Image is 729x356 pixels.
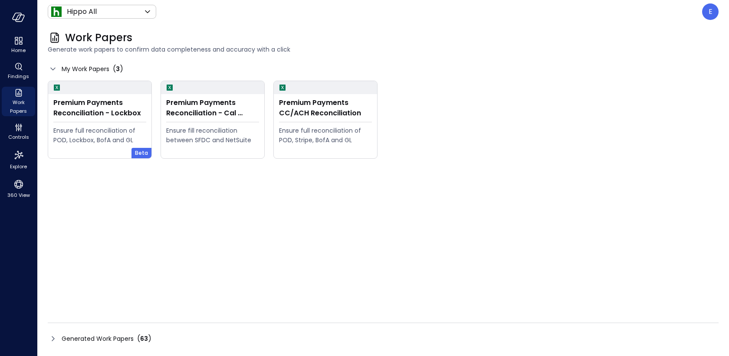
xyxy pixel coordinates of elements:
span: Home [11,46,26,55]
span: Beta [135,149,148,157]
span: Explore [10,162,27,171]
div: Findings [2,61,35,82]
p: E [709,7,713,17]
div: Controls [2,121,35,142]
div: Ensure fill reconciliation between SFDC and NetSuite [166,126,259,145]
div: Premium Payments Reconciliation - Cal Atlantic [166,98,259,118]
span: 3 [116,65,120,73]
div: Explore [2,147,35,172]
span: Work Papers [5,98,32,115]
div: Premium Payments Reconciliation - Lockbox [53,98,146,118]
span: 63 [140,334,148,343]
div: Eleanor Yehudai [702,3,719,20]
span: Generate work papers to confirm data completeness and accuracy with a click [48,45,719,54]
p: Hippo All [67,7,97,17]
div: Premium Payments CC/ACH Reconciliation [279,98,372,118]
img: Icon [51,7,62,17]
div: ( ) [113,64,123,74]
div: Home [2,35,35,56]
div: Work Papers [2,87,35,116]
span: Generated Work Papers [62,334,134,343]
div: Ensure full reconciliation of POD, Stripe, BofA and GL [279,126,372,145]
span: 360 View [7,191,30,199]
div: 360 View [2,177,35,200]
span: Controls [8,133,29,141]
span: Findings [8,72,29,81]
span: My Work Papers [62,64,109,74]
div: ( ) [137,333,151,344]
span: Work Papers [65,31,132,45]
div: Ensure full reconciliation of POD, Lockbox, BofA and GL [53,126,146,145]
